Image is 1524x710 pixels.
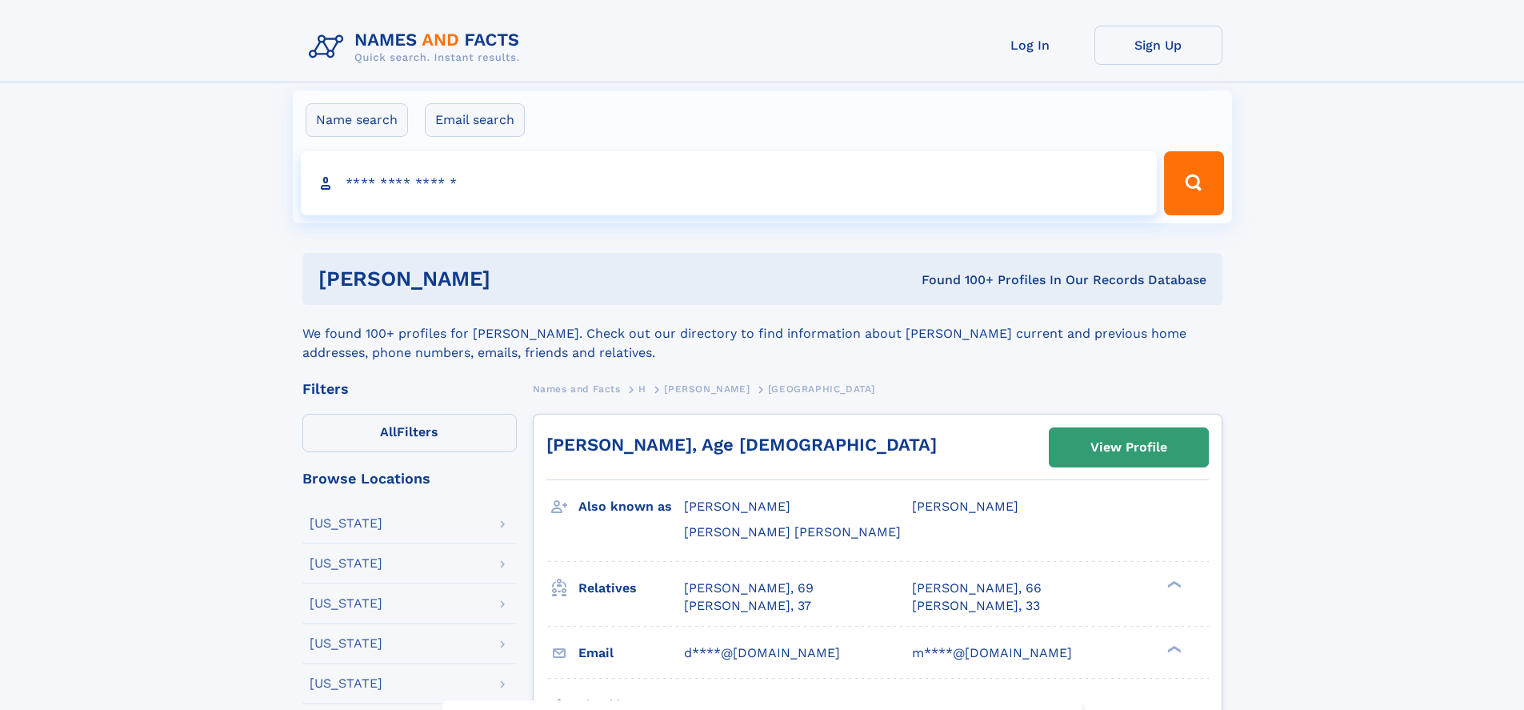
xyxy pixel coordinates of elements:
[301,151,1158,215] input: search input
[1163,579,1182,589] div: ❯
[684,499,790,514] span: [PERSON_NAME]
[310,637,382,650] div: [US_STATE]
[664,383,750,395] span: [PERSON_NAME]
[966,26,1094,65] a: Log In
[310,597,382,610] div: [US_STATE]
[664,379,750,399] a: [PERSON_NAME]
[638,379,646,399] a: H
[1094,26,1222,65] a: Sign Up
[684,580,814,597] a: [PERSON_NAME], 69
[425,103,525,137] label: Email search
[912,499,1018,514] span: [PERSON_NAME]
[546,435,937,455] a: [PERSON_NAME], Age [DEMOGRAPHIC_DATA]
[1164,151,1223,215] button: Search Button
[302,414,517,452] label: Filters
[310,557,382,570] div: [US_STATE]
[302,382,517,396] div: Filters
[302,26,533,69] img: Logo Names and Facts
[302,305,1222,363] div: We found 100+ profiles for [PERSON_NAME]. Check out our directory to find information about [PERS...
[380,424,397,439] span: All
[638,383,646,395] span: H
[684,597,811,615] a: [PERSON_NAME], 37
[578,640,684,667] h3: Email
[578,575,684,602] h3: Relatives
[318,269,706,289] h1: [PERSON_NAME]
[768,383,875,395] span: [GEOGRAPHIC_DATA]
[306,103,408,137] label: Name search
[1050,428,1208,467] a: View Profile
[706,271,1206,289] div: Found 100+ Profiles In Our Records Database
[1163,644,1182,654] div: ❯
[1090,429,1167,466] div: View Profile
[912,580,1042,597] a: [PERSON_NAME], 66
[310,677,382,690] div: [US_STATE]
[684,524,901,540] span: [PERSON_NAME] [PERSON_NAME]
[533,379,621,399] a: Names and Facts
[578,493,684,520] h3: Also known as
[310,517,382,530] div: [US_STATE]
[302,471,517,486] div: Browse Locations
[912,597,1040,615] a: [PERSON_NAME], 33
